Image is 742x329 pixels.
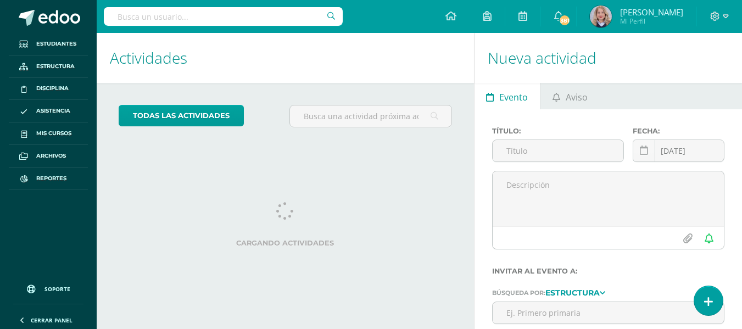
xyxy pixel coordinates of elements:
[620,16,683,26] span: Mi Perfil
[475,83,540,109] a: Evento
[493,140,623,161] input: Título
[13,274,83,301] a: Soporte
[9,145,88,168] a: Archivos
[36,152,66,160] span: Archivos
[44,285,70,293] span: Soporte
[9,100,88,122] a: Asistencia
[36,62,75,71] span: Estructura
[633,140,724,161] input: Fecha de entrega
[545,288,605,296] a: Estructura
[492,289,545,297] span: Búsqueda por:
[119,239,452,247] label: Cargando actividades
[488,33,729,83] h1: Nueva actividad
[9,122,88,145] a: Mis cursos
[499,84,528,110] span: Evento
[492,127,624,135] label: Título:
[540,83,599,109] a: Aviso
[36,40,76,48] span: Estudiantes
[9,168,88,190] a: Reportes
[492,267,724,275] label: Invitar al evento a:
[9,78,88,101] a: Disciplina
[290,105,451,127] input: Busca una actividad próxima aquí...
[31,316,72,324] span: Cerrar panel
[36,107,70,115] span: Asistencia
[493,302,724,324] input: Ej. Primero primaria
[620,7,683,18] span: [PERSON_NAME]
[545,288,600,298] strong: Estructura
[9,55,88,78] a: Estructura
[110,33,461,83] h1: Actividades
[633,127,724,135] label: Fecha:
[559,14,571,26] span: 381
[590,5,612,27] img: 93377adddd9ef611e210f3399aac401b.png
[566,84,588,110] span: Aviso
[9,33,88,55] a: Estudiantes
[104,7,343,26] input: Busca un usuario...
[36,84,69,93] span: Disciplina
[119,105,244,126] a: todas las Actividades
[36,174,66,183] span: Reportes
[36,129,71,138] span: Mis cursos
